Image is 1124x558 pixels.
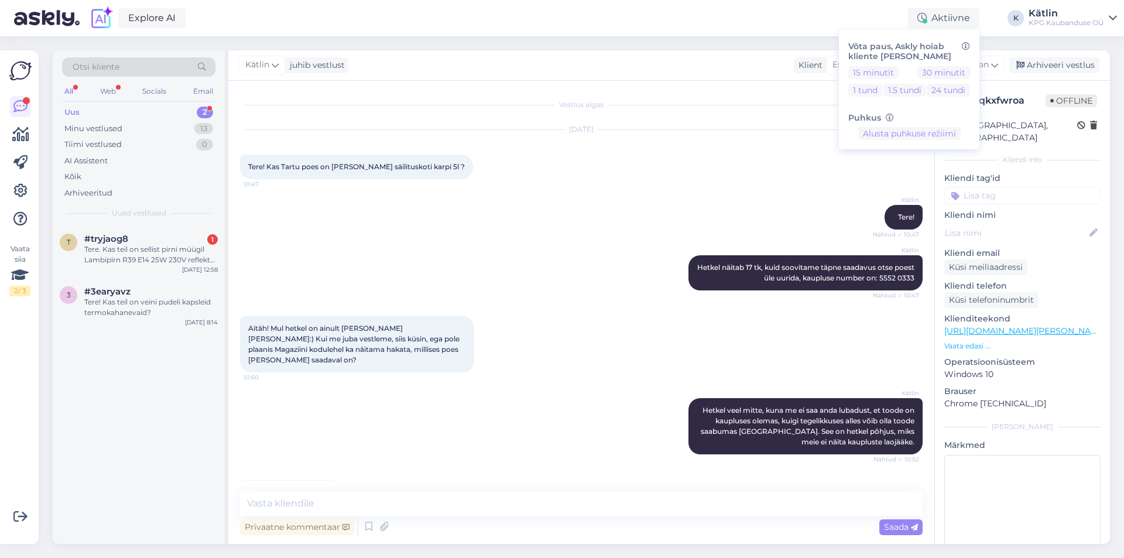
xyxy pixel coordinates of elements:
[64,171,81,183] div: Kõik
[873,455,919,464] span: Nähtud ✓ 10:52
[245,59,269,71] span: Kätlin
[240,519,354,535] div: Privaatne kommentaar
[207,234,218,245] div: 1
[1029,18,1104,28] div: KPG Kaubanduse OÜ
[944,209,1101,221] p: Kliendi nimi
[848,66,899,79] button: 15 minutit
[944,187,1101,204] input: Lisa tag
[118,8,186,28] a: Explore AI
[9,244,30,296] div: Vaata siia
[945,227,1087,239] input: Lisa nimi
[84,286,131,297] span: #3earyavz
[1046,94,1097,107] span: Offline
[848,42,970,61] h6: Võta paus, Askly hoiab kliente [PERSON_NAME]
[944,356,1101,368] p: Operatsioonisüsteem
[944,313,1101,325] p: Klienditeekond
[1029,9,1104,18] div: Kätlin
[944,398,1101,410] p: Chrome [TECHNICAL_ID]
[944,422,1101,432] div: [PERSON_NAME]
[248,324,461,364] span: Aitäh! Mul hetkel on ainult [PERSON_NAME] [PERSON_NAME]:) Kui me juba vestleme, siis küsin, ega p...
[948,119,1077,144] div: [GEOGRAPHIC_DATA], [GEOGRAPHIC_DATA]
[194,123,213,135] div: 13
[794,59,823,71] div: Klient
[944,292,1039,308] div: Küsi telefoninumbrit
[84,244,218,265] div: Tere. Kas teil on sellist pirni müügil Lambipirn R39 E14 25W 230V reflektor /
[944,385,1101,398] p: Brauser
[944,247,1101,259] p: Kliendi email
[908,8,979,29] div: Aktiivne
[883,84,926,97] button: 1.5 tundi
[185,318,218,327] div: [DATE] 8:14
[944,341,1101,351] p: Vaata edasi ...
[873,291,919,300] span: Nähtud ✓ 10:47
[944,155,1101,165] div: Kliendi info
[848,84,882,97] button: 1 tund
[875,389,919,398] span: Kätlin
[9,286,30,296] div: 2 / 3
[944,280,1101,292] p: Kliendi telefon
[944,172,1101,184] p: Kliendi tag'id
[898,213,914,221] span: Tere!
[84,297,218,318] div: Tere! Kas teil on veini pudeli kapsleid termokahanevaid?
[182,265,218,274] div: [DATE] 12:58
[858,127,961,140] button: Alusta puhkuse režiimi
[927,84,970,97] button: 24 tundi
[848,113,970,123] h6: Puhkus
[944,368,1101,381] p: Windows 10
[89,6,114,30] img: explore-ai
[196,139,213,150] div: 0
[67,238,71,247] span: t
[917,66,970,79] button: 30 minutit
[64,123,122,135] div: Minu vestlused
[64,187,112,199] div: Arhiveeritud
[972,94,1046,108] div: # qkxfwroa
[67,290,71,299] span: 3
[285,59,345,71] div: juhib vestlust
[98,84,118,99] div: Web
[244,180,287,189] span: 10:47
[197,107,213,118] div: 2
[697,263,916,282] span: Hetkel näitab 17 tk, kuid soovitame täpne saadavus otse poest üle uurida, kaupluse number on: 555...
[191,84,215,99] div: Email
[240,124,923,135] div: [DATE]
[244,373,287,382] span: 10:50
[1029,9,1117,28] a: KätlinKPG Kaubanduse OÜ
[84,234,128,244] span: #tryjaog8
[1008,10,1024,26] div: K
[73,61,119,73] span: Otsi kliente
[248,162,465,171] span: Tere! Kas Tartu poes on [PERSON_NAME] säilituskoti karpi 5l ?
[64,107,80,118] div: Uus
[944,439,1101,451] p: Märkmed
[140,84,169,99] div: Socials
[1009,57,1099,73] div: Arhiveeri vestlus
[64,139,122,150] div: Tiimi vestlused
[944,259,1027,275] div: Küsi meiliaadressi
[884,522,918,532] span: Saada
[873,230,919,239] span: Nähtud ✓ 10:47
[64,155,108,167] div: AI Assistent
[875,246,919,255] span: Kätlin
[832,59,868,71] span: Estonian
[701,406,916,446] span: Hetkel veel mitte, kuna me ei saa anda lubadust, et toode on kaupluses olemas, kuigi tegelikkuses...
[62,84,76,99] div: All
[9,60,32,82] img: Askly Logo
[875,196,919,204] span: Kätlin
[112,208,166,218] span: Uued vestlused
[240,100,923,110] div: Vestlus algas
